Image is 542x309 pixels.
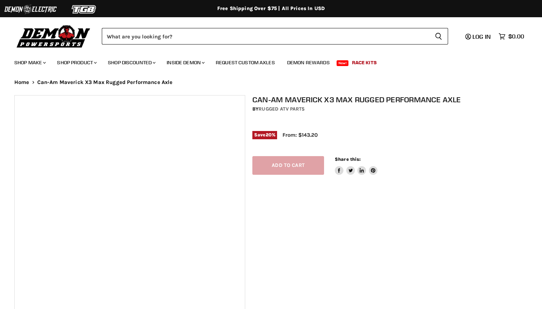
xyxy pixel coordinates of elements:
[103,55,160,70] a: Shop Discounted
[14,23,93,49] img: Demon Powersports
[210,55,280,70] a: Request Custom Axles
[102,28,448,45] form: Product
[335,156,377,175] aside: Share this:
[252,95,535,104] h1: Can-Am Maverick X3 Max Rugged Performance Axle
[4,3,57,16] img: Demon Electric Logo 2
[258,106,305,112] a: Rugged ATV Parts
[337,60,349,66] span: New!
[462,33,495,40] a: Log in
[252,131,277,139] span: Save %
[37,79,173,85] span: Can-Am Maverick X3 Max Rugged Performance Axle
[9,52,522,70] ul: Main menu
[429,28,448,45] button: Search
[347,55,382,70] a: Race Kits
[266,132,272,137] span: 20
[508,33,524,40] span: $0.00
[9,55,50,70] a: Shop Make
[52,55,101,70] a: Shop Product
[472,33,491,40] span: Log in
[335,156,361,162] span: Share this:
[14,79,29,85] a: Home
[57,3,111,16] img: TGB Logo 2
[282,132,318,138] span: From: $143.20
[495,31,528,42] a: $0.00
[252,105,535,113] div: by
[282,55,335,70] a: Demon Rewards
[161,55,209,70] a: Inside Demon
[102,28,429,45] input: Search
